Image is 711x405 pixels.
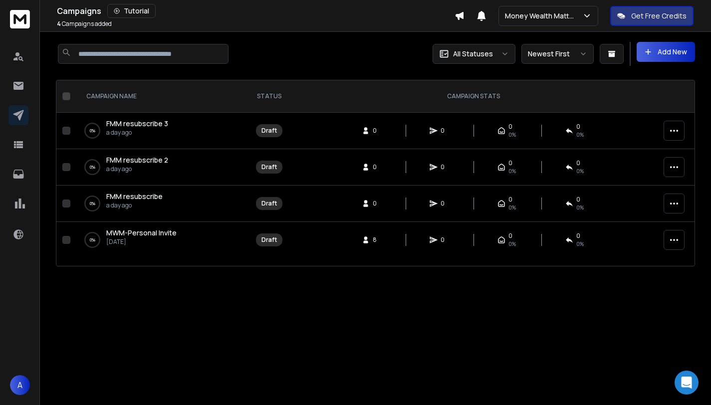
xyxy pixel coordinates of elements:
[576,196,580,203] span: 0
[508,123,512,131] span: 0
[106,192,163,201] span: FMM resubscribe
[610,6,694,26] button: Get Free Credits
[576,167,584,175] span: 0%
[441,127,451,135] span: 0
[373,127,383,135] span: 0
[57,20,112,28] p: Campaigns added
[106,202,163,209] p: a day ago
[261,127,277,135] div: Draft
[107,4,156,18] button: Tutorial
[508,159,512,167] span: 0
[508,167,516,175] span: 0%
[576,240,584,248] span: 0%
[261,163,277,171] div: Draft
[631,11,687,21] p: Get Free Credits
[10,375,30,395] button: A
[373,236,383,244] span: 8
[637,42,695,62] button: Add New
[576,232,580,240] span: 0
[106,119,168,128] span: FMM resubscribe 3
[373,163,383,171] span: 0
[521,44,594,64] button: Newest First
[373,200,383,207] span: 0
[90,199,95,208] p: 0 %
[576,131,584,139] span: 0%
[106,129,168,137] p: a day ago
[106,238,177,246] p: [DATE]
[74,222,249,258] td: 0%MWM-Personal Invite[DATE]
[508,203,516,211] span: 0%
[106,165,168,173] p: a day ago
[74,186,249,222] td: 0%FMM resubscribea day ago
[441,163,451,171] span: 0
[74,80,249,113] th: CAMPAIGN NAME
[508,196,512,203] span: 0
[74,113,249,149] td: 0%FMM resubscribe 3a day ago
[106,119,168,129] a: FMM resubscribe 3
[441,236,451,244] span: 0
[106,155,168,165] a: FMM resubscribe 2
[90,162,95,172] p: 0 %
[441,200,451,207] span: 0
[249,80,289,113] th: STATUS
[675,371,699,395] div: Open Intercom Messenger
[90,126,95,136] p: 0 %
[57,4,455,18] div: Campaigns
[106,228,177,238] a: MWM-Personal Invite
[508,232,512,240] span: 0
[90,235,95,245] p: 0 %
[289,80,658,113] th: CAMPAIGN STATS
[57,19,61,28] span: 4
[576,159,580,167] span: 0
[508,131,516,139] span: 0%
[261,236,277,244] div: Draft
[576,203,584,211] span: 0%
[508,240,516,248] span: 0%
[74,149,249,186] td: 0%FMM resubscribe 2a day ago
[505,11,582,21] p: Money Wealth Matters
[576,123,580,131] span: 0
[453,49,493,59] p: All Statuses
[261,200,277,207] div: Draft
[106,192,163,202] a: FMM resubscribe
